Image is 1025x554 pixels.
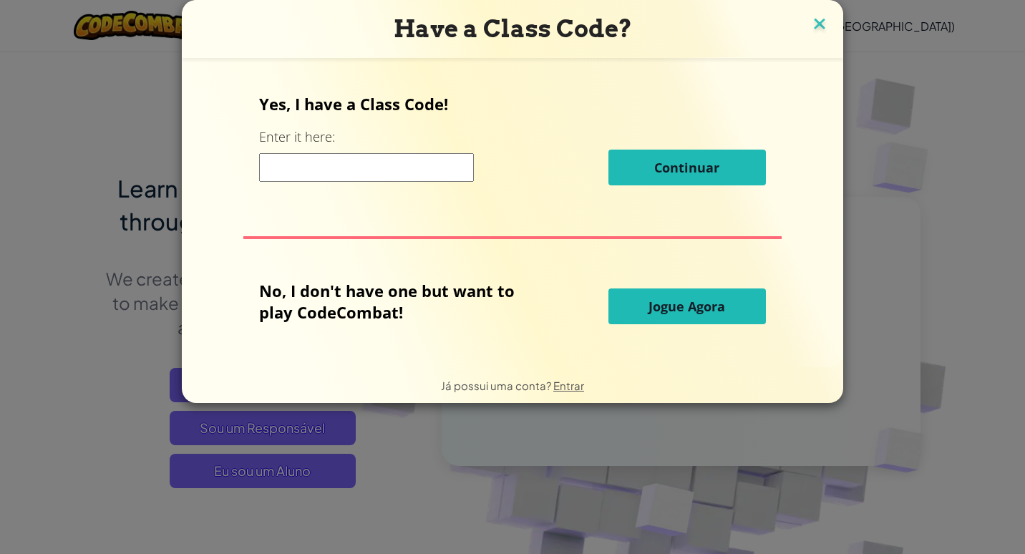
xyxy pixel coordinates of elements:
img: close icon [810,14,829,36]
button: Continuar [608,150,766,185]
a: Entrar [553,379,584,392]
span: Continuar [654,159,719,176]
span: Have a Class Code? [394,14,632,43]
label: Enter it here: [259,128,335,146]
button: Jogue Agora [608,288,766,324]
span: Jogue Agora [648,298,725,315]
p: No, I don't have one but want to play CodeCombat! [259,280,536,323]
p: Yes, I have a Class Code! [259,93,765,115]
span: Já possui uma conta? [441,379,553,392]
